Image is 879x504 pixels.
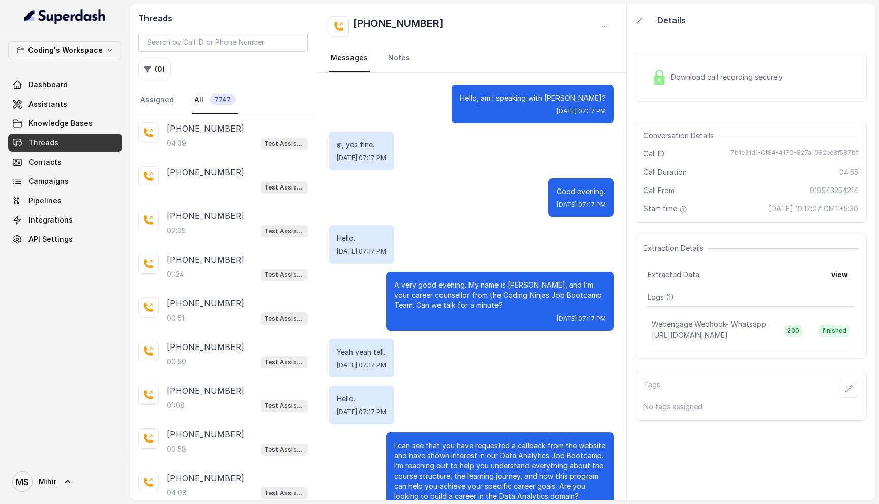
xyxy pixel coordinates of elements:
[8,95,122,113] a: Assistants
[825,266,854,284] button: view
[8,153,122,171] a: Contacts
[394,440,606,501] p: I can see that you have requested a callback from the website and have shown interest in our Data...
[657,14,686,26] p: Details
[264,445,305,455] p: Test Assistant-3
[264,182,305,193] p: Test Assistant-3
[28,44,103,56] p: Coding's Workspace
[167,488,187,498] p: 04:08
[643,149,664,159] span: Call ID
[671,72,787,82] span: Download call recording securely
[652,70,667,85] img: Lock Icon
[769,204,858,214] span: [DATE] 19:17:07 GMT+5:30
[329,45,614,72] nav: Tabs
[28,118,93,129] span: Knowledge Bases
[167,297,244,309] p: [PHONE_NUMBER]
[337,347,386,357] p: Yeah yeah tell.
[8,114,122,133] a: Knowledge Bases
[138,60,171,78] button: (0)
[394,280,606,310] p: A very good evening. My name is [PERSON_NAME], and I’m your career counsellor from the Coding Nin...
[8,41,122,59] button: Coding's Workspace
[167,138,186,148] p: 04:39
[556,186,606,197] p: Good evening.
[167,210,244,222] p: [PHONE_NUMBER]
[643,167,687,177] span: Call Duration
[264,401,305,411] p: Test Assistant-3
[16,477,29,487] text: MS
[39,477,56,487] span: Mihir
[337,140,386,150] p: हां, yes fine.
[28,176,69,186] span: Campaigns
[652,319,766,329] p: Webengage Webhook- Whatsapp
[730,149,858,159] span: 7b1e31d1-6f84-4170-827a-082ee8f587bf
[167,166,244,178] p: [PHONE_NUMBER]
[643,402,858,412] p: No tags assigned
[167,341,244,353] p: [PHONE_NUMBER]
[648,270,699,280] span: Extracted Data
[210,94,236,105] span: 7747
[138,86,176,114] a: Assigned
[337,154,386,162] span: [DATE] 07:17 PM
[8,172,122,191] a: Campaigns
[28,157,62,167] span: Contacts
[337,361,386,369] span: [DATE] 07:17 PM
[839,167,858,177] span: 04:55
[28,234,73,244] span: API Settings
[138,86,308,114] nav: Tabs
[167,444,186,454] p: 00:58
[556,314,606,323] span: [DATE] 07:17 PM
[329,45,370,72] a: Messages
[784,325,802,337] span: 200
[8,211,122,229] a: Integrations
[353,16,444,37] h2: [PHONE_NUMBER]
[167,428,244,440] p: [PHONE_NUMBER]
[643,243,708,254] span: Extraction Details
[337,247,386,256] span: [DATE] 07:17 PM
[264,270,305,280] p: Test Assistant-3
[167,254,244,266] p: [PHONE_NUMBER]
[28,215,73,225] span: Integrations
[264,357,305,367] p: Test Assistant-3
[264,139,305,149] p: Test Assistant-3
[8,76,122,94] a: Dashboard
[167,313,184,323] p: 00:51
[167,400,185,411] p: 01:08
[264,488,305,498] p: Test Assistant-3
[819,325,849,337] span: finished
[24,8,106,24] img: light.svg
[556,107,606,115] span: [DATE] 07:17 PM
[28,138,58,148] span: Threads
[8,134,122,152] a: Threads
[264,226,305,236] p: Test Assistant-3
[460,93,606,103] p: Hello, am I speaking with [PERSON_NAME]?
[643,131,718,141] span: Conversation Details
[337,408,386,416] span: [DATE] 07:17 PM
[138,33,308,52] input: Search by Call ID or Phone Number
[643,204,689,214] span: Start time
[167,385,244,397] p: [PHONE_NUMBER]
[337,394,386,404] p: Hello.
[28,99,67,109] span: Assistants
[810,185,858,196] span: 919543254214
[28,80,68,90] span: Dashboard
[8,230,122,248] a: API Settings
[192,86,238,114] a: All7747
[167,226,186,236] p: 02:05
[643,380,660,398] p: Tags
[138,12,308,24] h2: Threads
[167,269,184,279] p: 01:24
[648,292,854,302] p: Logs ( 1 )
[28,196,62,206] span: Pipelines
[167,472,244,484] p: [PHONE_NUMBER]
[556,201,606,209] span: [DATE] 07:17 PM
[386,45,412,72] a: Notes
[8,192,122,210] a: Pipelines
[8,467,122,496] a: Mihir
[337,233,386,243] p: Hello.
[643,185,675,196] span: Call From
[167,357,186,367] p: 00:50
[167,122,244,135] p: [PHONE_NUMBER]
[264,313,305,324] p: Test Assistant-3
[652,331,728,339] span: [URL][DOMAIN_NAME]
